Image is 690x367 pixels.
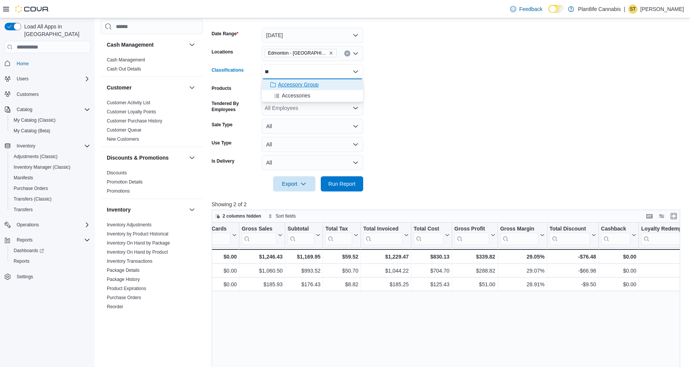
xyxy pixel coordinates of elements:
span: Customers [14,89,90,99]
a: Promotion Details [107,179,143,185]
button: Customer [187,83,197,92]
span: Inventory by Product Historical [107,231,169,237]
button: Close list of options [353,69,359,75]
a: Purchase Orders [107,295,141,300]
button: Catalog [14,105,35,114]
span: Cash Management [107,57,145,63]
span: Reorder [107,304,123,310]
button: 2 columns hidden [212,212,264,221]
div: Choose from the following options [262,79,363,101]
div: Subtotal [287,226,314,233]
button: Manifests [8,173,93,183]
span: Discounts [107,170,127,176]
span: Reports [17,237,33,243]
a: Package History [107,277,140,282]
span: Customer Activity List [107,100,150,106]
a: Reorder [107,304,123,309]
div: $0.00 [601,252,636,261]
button: Discounts & Promotions [107,154,186,162]
button: Customers [2,89,93,100]
div: $339.82 [454,252,495,261]
div: $0.00 [201,267,237,276]
span: Inventory Manager (Classic) [11,163,90,172]
button: Gross Sales [242,226,283,245]
label: Classifications [212,67,244,73]
span: Inventory [14,141,90,151]
span: Customer Purchase History [107,118,162,124]
button: Inventory [2,141,93,151]
button: Settings [2,271,93,282]
span: Reports [11,257,90,266]
img: Cova [15,5,49,13]
span: Sort fields [276,213,296,219]
span: Adjustments (Classic) [11,152,90,161]
div: $0.00 [201,280,237,289]
a: Inventory On Hand by Package [107,240,170,246]
button: Total Discount [550,226,596,245]
div: Total Invoiced [363,226,403,233]
a: Inventory Adjustments [107,222,151,227]
label: Locations [212,49,233,55]
span: Transfers [14,207,33,213]
button: Users [2,74,93,84]
div: Gift Card Sales [201,226,231,245]
span: Promotion Details [107,179,143,185]
a: Dashboards [11,246,47,255]
span: Accessory Group [278,81,318,88]
label: Use Type [212,140,231,146]
label: Sale Type [212,122,233,128]
a: Customer Activity List [107,100,150,105]
p: [PERSON_NAME] [640,5,684,14]
a: Home [14,59,32,68]
button: Display options [657,212,666,221]
div: $830.13 [414,252,449,261]
button: Operations [2,220,93,230]
a: Cash Out Details [107,66,141,72]
button: Run Report [321,176,363,191]
button: Operations [14,220,42,229]
button: Gift Cards [201,226,237,245]
button: Enter fullscreen [669,212,678,221]
div: Cash Management [101,55,203,77]
span: Transfers (Classic) [14,196,52,202]
span: My Catalog (Classic) [14,117,56,123]
button: Adjustments (Classic) [8,151,93,162]
span: Product Expirations [107,285,146,292]
div: $125.43 [414,280,449,289]
div: Total Invoiced [363,226,403,245]
span: Inventory [17,143,35,149]
button: My Catalog (Beta) [8,125,93,136]
div: 28.91% [500,280,544,289]
p: Showing 2 of 2 [212,201,685,208]
span: Reports [14,258,30,264]
button: Total Tax [325,226,358,245]
button: Sort fields [265,212,299,221]
a: Product Expirations [107,286,146,291]
a: Manifests [11,173,36,182]
span: Accessories [282,92,310,99]
span: Catalog [14,105,90,114]
a: New Customers [107,136,139,142]
span: Purchase Orders [11,184,90,193]
div: Gross Profit [454,226,489,233]
a: Customers [14,90,42,99]
button: Remove Edmonton - Windermere South from selection in this group [329,51,333,55]
div: $185.93 [242,280,283,289]
span: Users [17,76,28,82]
span: Run Report [328,180,356,188]
span: Settings [17,274,33,280]
label: Products [212,85,231,91]
button: Total Cost [414,226,449,245]
button: Reports [14,235,36,245]
div: $185.25 [363,280,409,289]
span: Operations [17,222,39,228]
a: Customer Queue [107,127,141,133]
button: Gross Profit [454,226,495,245]
div: $0.00 [201,252,237,261]
a: Promotions [107,188,130,194]
div: $1,044.22 [363,267,409,276]
label: Is Delivery [212,158,234,164]
a: Package Details [107,268,140,273]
